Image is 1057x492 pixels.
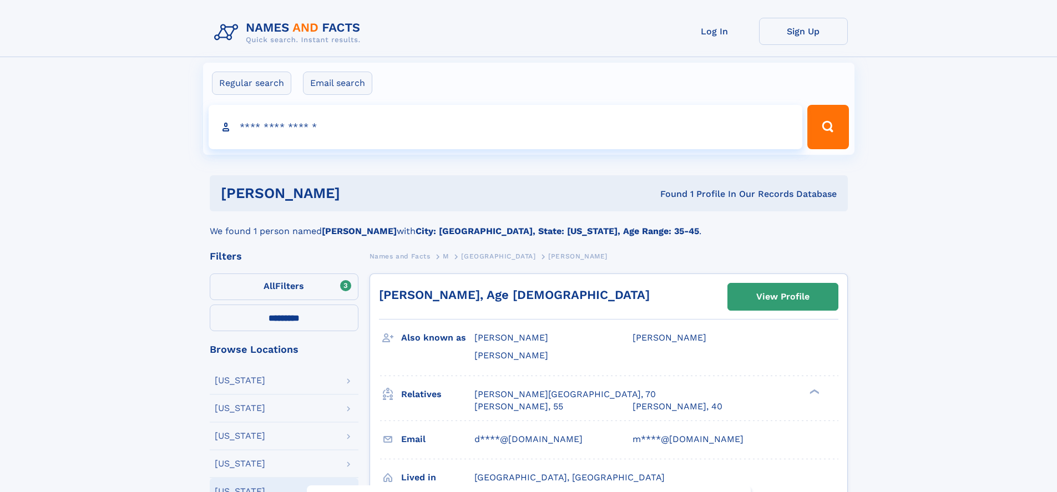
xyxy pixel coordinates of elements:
h3: Email [401,430,474,449]
span: [GEOGRAPHIC_DATA], [GEOGRAPHIC_DATA] [474,472,665,483]
b: [PERSON_NAME] [322,226,397,236]
a: Log In [670,18,759,45]
h3: Lived in [401,468,474,487]
div: ❯ [807,388,820,395]
span: [PERSON_NAME] [474,350,548,361]
span: [GEOGRAPHIC_DATA] [461,252,535,260]
input: search input [209,105,803,149]
div: Filters [210,251,358,261]
h3: Also known as [401,328,474,347]
span: [PERSON_NAME] [474,332,548,343]
span: All [264,281,275,291]
a: M [443,249,449,263]
a: [PERSON_NAME], 55 [474,400,563,413]
div: We found 1 person named with . [210,211,848,238]
button: Search Button [807,105,848,149]
b: City: [GEOGRAPHIC_DATA], State: [US_STATE], Age Range: 35-45 [416,226,699,236]
div: [US_STATE] [215,376,265,385]
a: [PERSON_NAME], Age [DEMOGRAPHIC_DATA] [379,288,650,302]
div: Found 1 Profile In Our Records Database [500,188,837,200]
img: Logo Names and Facts [210,18,370,48]
div: [US_STATE] [215,432,265,440]
a: [PERSON_NAME], 40 [633,400,722,413]
a: [GEOGRAPHIC_DATA] [461,249,535,263]
label: Filters [210,273,358,300]
a: View Profile [728,283,838,310]
div: Browse Locations [210,344,358,354]
a: Sign Up [759,18,848,45]
label: Email search [303,72,372,95]
label: Regular search [212,72,291,95]
div: [US_STATE] [215,459,265,468]
span: [PERSON_NAME] [548,252,608,260]
div: View Profile [756,284,810,310]
div: [US_STATE] [215,404,265,413]
span: M [443,252,449,260]
span: [PERSON_NAME] [633,332,706,343]
h3: Relatives [401,385,474,404]
a: Names and Facts [370,249,431,263]
h1: [PERSON_NAME] [221,186,500,200]
a: [PERSON_NAME][GEOGRAPHIC_DATA], 70 [474,388,656,400]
